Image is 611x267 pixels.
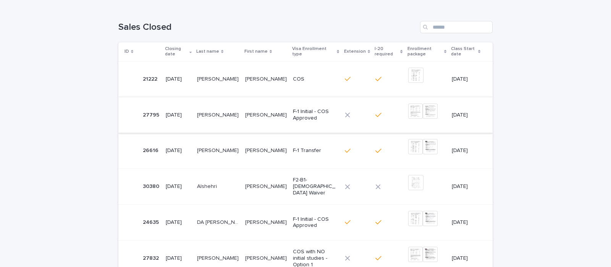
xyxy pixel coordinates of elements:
[143,110,161,118] p: 27795
[166,255,191,262] p: [DATE]
[293,177,335,196] p: F2-B1-[DEMOGRAPHIC_DATA] Waiver
[293,147,335,154] p: F-1 Transfer
[166,183,191,190] p: [DATE]
[245,218,288,226] p: [PERSON_NAME]
[420,21,493,33] input: Search
[452,255,480,262] p: [DATE]
[452,112,480,118] p: [DATE]
[143,218,160,226] p: 24635
[245,182,288,190] p: [PERSON_NAME]
[143,146,160,154] p: 26616
[197,218,241,226] p: DA SILVA GONCALVES DUARTE
[292,45,335,59] p: Visa Enrollment type
[344,47,366,56] p: Extension
[197,146,240,154] p: Avelar Figueiredo
[143,182,161,190] p: 30380
[118,61,493,97] tr: 2122221222 [DATE][PERSON_NAME][PERSON_NAME] [PERSON_NAME][PERSON_NAME] COS[DATE]
[166,147,191,154] p: [DATE]
[197,74,240,83] p: [PERSON_NAME]
[293,108,335,121] p: F-1 Initial - COS Approved
[143,74,159,83] p: 21222
[143,254,160,262] p: 27832
[451,45,476,59] p: Class Start date
[166,219,191,226] p: [DATE]
[196,47,219,56] p: Last name
[452,183,480,190] p: [DATE]
[118,133,493,169] tr: 2661626616 [DATE][PERSON_NAME][PERSON_NAME] [PERSON_NAME][PERSON_NAME] F-1 Transfer[DATE]
[293,76,335,83] p: COS
[166,76,191,83] p: [DATE]
[197,182,218,190] p: Alshehri
[118,169,493,205] tr: 3038030380 [DATE]AlshehriAlshehri [PERSON_NAME][PERSON_NAME] F2-B1-[DEMOGRAPHIC_DATA] Waiver[DATE]
[244,47,268,56] p: First name
[118,97,493,133] tr: 2779527795 [DATE][PERSON_NAME][PERSON_NAME] [PERSON_NAME][PERSON_NAME] F-1 Initial - COS Approved...
[165,45,188,59] p: Closing date
[124,47,129,56] p: ID
[452,76,480,83] p: [DATE]
[197,110,240,118] p: [PERSON_NAME]
[452,147,480,154] p: [DATE]
[118,204,493,240] tr: 2463524635 [DATE]DA [PERSON_NAME]DA [PERSON_NAME] [PERSON_NAME][PERSON_NAME] F-1 Initial - COS Ap...
[166,112,191,118] p: [DATE]
[375,45,398,59] p: I-20 required
[245,74,288,83] p: [PERSON_NAME]
[452,219,480,226] p: [DATE]
[245,146,288,154] p: Luciana Aparecida
[245,110,288,118] p: [PERSON_NAME]
[118,22,417,33] h1: Sales Closed
[197,254,240,262] p: [PERSON_NAME]
[293,216,335,229] p: F-1 Initial - COS Approved
[407,45,442,59] p: Enrollment package
[245,254,288,262] p: [PERSON_NAME]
